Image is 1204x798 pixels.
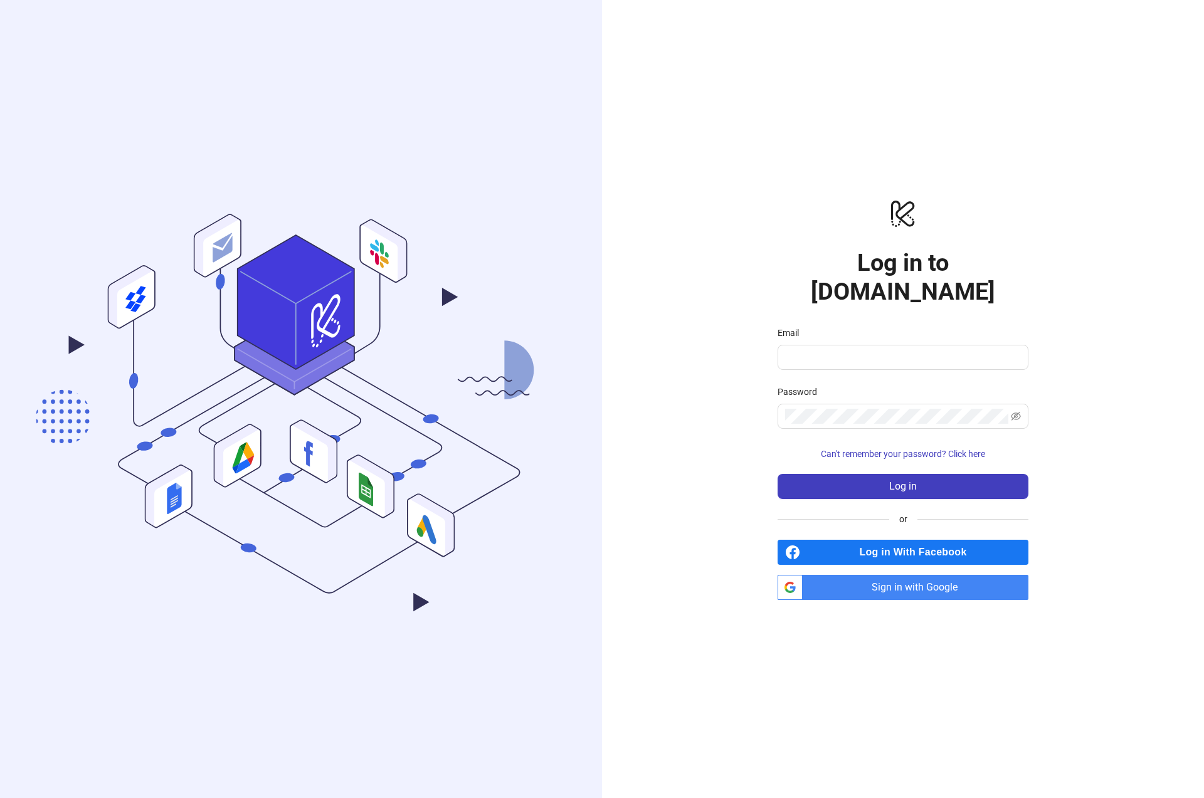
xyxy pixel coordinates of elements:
[778,385,825,399] label: Password
[778,540,1028,565] a: Log in With Facebook
[805,540,1028,565] span: Log in With Facebook
[778,474,1028,499] button: Log in
[778,444,1028,464] button: Can't remember your password? Click here
[785,409,1008,424] input: Password
[808,575,1028,600] span: Sign in with Google
[889,481,917,492] span: Log in
[889,512,917,526] span: or
[778,248,1028,306] h1: Log in to [DOMAIN_NAME]
[778,326,807,340] label: Email
[1011,411,1021,421] span: eye-invisible
[778,449,1028,459] a: Can't remember your password? Click here
[785,350,1018,365] input: Email
[778,575,1028,600] a: Sign in with Google
[821,449,985,459] span: Can't remember your password? Click here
